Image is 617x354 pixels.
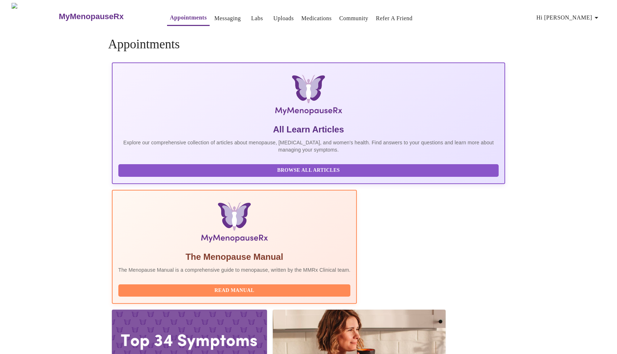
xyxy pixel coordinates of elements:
[118,167,501,173] a: Browse All Articles
[118,124,499,135] h5: All Learn Articles
[336,11,371,26] button: Community
[373,11,416,26] button: Refer a Friend
[534,10,604,25] button: Hi [PERSON_NAME]
[118,284,351,297] button: Read Manual
[12,3,58,30] img: MyMenopauseRx Logo
[167,10,210,26] button: Appointments
[170,13,207,23] a: Appointments
[126,286,343,295] span: Read Manual
[339,13,368,23] a: Community
[301,13,332,23] a: Medications
[298,11,334,26] button: Medications
[177,75,439,118] img: MyMenopauseRx Logo
[251,13,263,23] a: Labs
[118,251,351,263] h5: The Menopause Manual
[274,13,294,23] a: Uploads
[214,13,241,23] a: Messaging
[155,202,314,245] img: Menopause Manual
[118,139,499,153] p: Explore our comprehensive collection of articles about menopause, [MEDICAL_DATA], and women's hea...
[211,11,244,26] button: Messaging
[58,4,152,29] a: MyMenopauseRx
[126,166,492,175] span: Browse All Articles
[118,266,351,274] p: The Menopause Manual is a comprehensive guide to menopause, written by the MMRx Clinical team.
[118,164,499,177] button: Browse All Articles
[108,37,509,52] h4: Appointments
[376,13,413,23] a: Refer a Friend
[271,11,297,26] button: Uploads
[118,287,353,293] a: Read Manual
[537,13,601,23] span: Hi [PERSON_NAME]
[246,11,269,26] button: Labs
[59,12,124,21] h3: MyMenopauseRx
